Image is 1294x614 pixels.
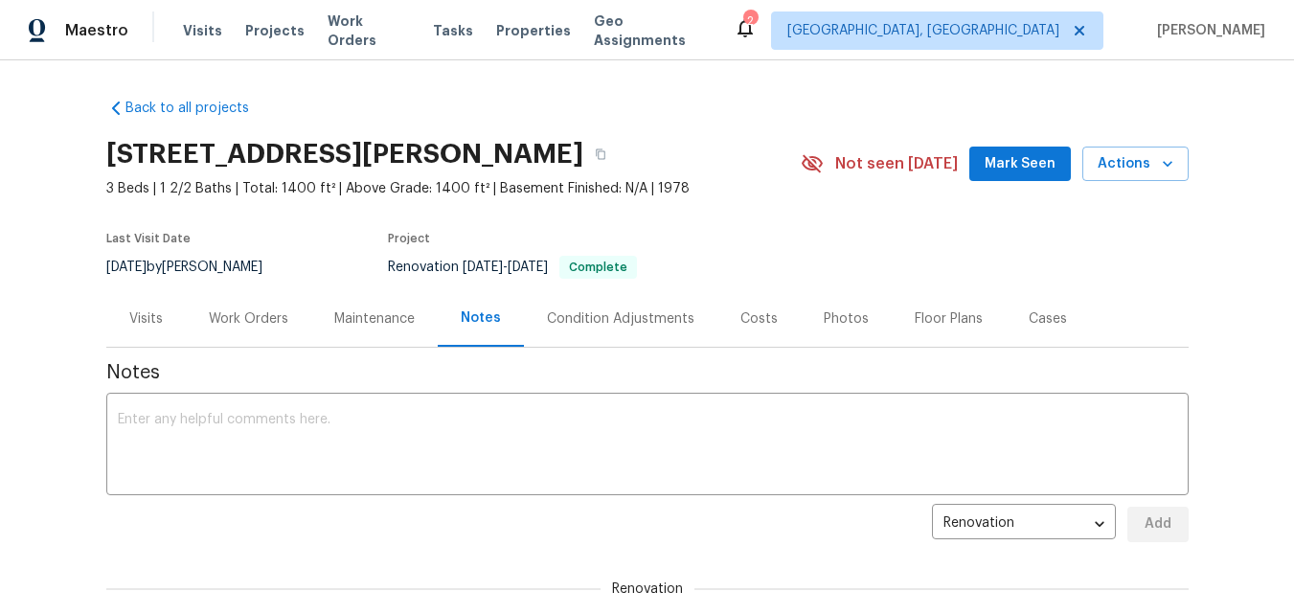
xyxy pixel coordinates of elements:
span: Actions [1098,152,1173,176]
div: Cases [1029,309,1067,329]
div: Maintenance [334,309,415,329]
div: Costs [740,309,778,329]
span: [DATE] [463,261,503,274]
span: 3 Beds | 1 2/2 Baths | Total: 1400 ft² | Above Grade: 1400 ft² | Basement Finished: N/A | 1978 [106,179,801,198]
div: Condition Adjustments [547,309,694,329]
span: Renovation [388,261,637,274]
span: Visits [183,21,222,40]
div: Notes [461,308,501,328]
div: Visits [129,309,163,329]
span: [GEOGRAPHIC_DATA], [GEOGRAPHIC_DATA] [787,21,1059,40]
span: Maestro [65,21,128,40]
span: Project [388,233,430,244]
span: Last Visit Date [106,233,191,244]
div: Photos [824,309,869,329]
div: Renovation [932,501,1116,548]
span: Complete [561,262,635,273]
div: Work Orders [209,309,288,329]
div: 2 [743,11,757,31]
span: Renovation [601,580,694,599]
div: Floor Plans [915,309,983,329]
button: Actions [1082,147,1189,182]
span: Tasks [433,24,473,37]
a: Back to all projects [106,99,290,118]
span: Mark Seen [985,152,1056,176]
h2: [STREET_ADDRESS][PERSON_NAME] [106,145,583,164]
span: Notes [106,363,1189,382]
span: Work Orders [328,11,410,50]
button: Copy Address [583,137,618,171]
span: [DATE] [106,261,147,274]
span: - [463,261,548,274]
span: Not seen [DATE] [835,154,958,173]
span: Projects [245,21,305,40]
div: by [PERSON_NAME] [106,256,285,279]
span: Geo Assignments [594,11,711,50]
span: Properties [496,21,571,40]
span: [DATE] [508,261,548,274]
span: [PERSON_NAME] [1149,21,1265,40]
button: Mark Seen [969,147,1071,182]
